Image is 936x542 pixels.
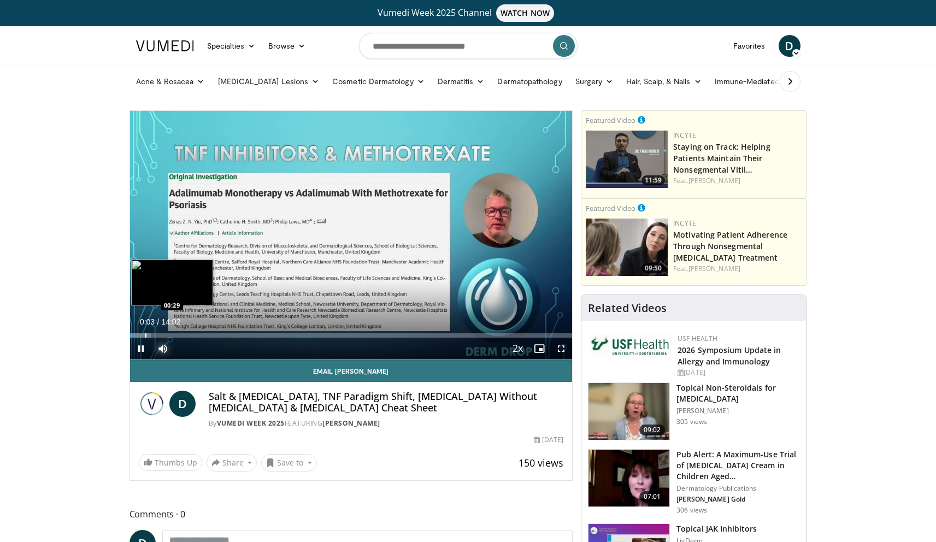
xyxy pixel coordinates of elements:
a: Cosmetic Dermatology [326,70,431,92]
div: Progress Bar [130,333,573,338]
button: Save to [261,454,317,472]
a: USF Health [678,334,717,343]
a: Incyte [673,131,696,140]
span: 0:03 [140,317,155,326]
button: Mute [152,338,174,360]
a: Browse [262,35,312,57]
a: Surgery [569,70,620,92]
div: [DATE] [678,368,797,378]
div: By FEATURING [209,419,564,428]
img: e32a16a8-af25-496d-a4dc-7481d4d640ca.150x105_q85_crop-smart_upscale.jpg [588,450,669,506]
a: Immune-Mediated [708,70,797,92]
a: D [169,391,196,417]
button: Playback Rate [507,338,528,360]
a: Dermatitis [431,70,491,92]
input: Search topics, interventions [359,33,578,59]
a: [PERSON_NAME] [688,176,740,185]
h3: Pub Alert: A Maximum-Use Trial of [MEDICAL_DATA] Cream in Children Aged… [676,449,799,482]
a: Vumedi Week 2025 [217,419,285,428]
span: 09:02 [639,425,666,435]
p: 305 views [676,417,707,426]
p: Dermatology Publications [676,484,799,493]
div: Feat. [673,264,802,274]
small: Featured Video [586,203,635,213]
img: VuMedi Logo [136,40,194,51]
a: Thumbs Up [139,454,202,471]
p: [PERSON_NAME] [676,406,799,415]
button: Pause [130,338,152,360]
a: 2026 Symposium Update in Allergy and Immunology [678,345,781,367]
video-js: Video Player [130,111,573,360]
a: [MEDICAL_DATA] Lesions [211,70,326,92]
a: Staying on Track: Helping Patients Maintain Their Nonsegmental Vitil… [673,142,770,175]
a: Motivating Patient Adherence Through Nonsegmental [MEDICAL_DATA] Treatment [673,229,787,263]
button: Fullscreen [550,338,572,360]
span: WATCH NOW [496,4,554,22]
p: 306 views [676,506,707,515]
a: D [779,35,800,57]
span: 14:02 [161,317,180,326]
a: 11:59 [586,131,668,188]
a: [PERSON_NAME] [688,264,740,273]
a: 07:01 Pub Alert: A Maximum-Use Trial of [MEDICAL_DATA] Cream in Children Aged… Dermatology Public... [588,449,799,515]
img: fe0751a3-754b-4fa7-bfe3-852521745b57.png.150x105_q85_crop-smart_upscale.jpg [586,131,668,188]
p: [PERSON_NAME] Gold [676,495,799,504]
span: 07:01 [639,491,666,502]
span: 11:59 [641,175,665,185]
h3: Topical Non-Steroidals for [MEDICAL_DATA] [676,382,799,404]
a: Favorites [727,35,772,57]
img: 34a4b5e7-9a28-40cd-b963-80fdb137f70d.150x105_q85_crop-smart_upscale.jpg [588,383,669,440]
a: Specialties [201,35,262,57]
a: Hair, Scalp, & Nails [620,70,708,92]
div: [DATE] [534,435,563,445]
a: Incyte [673,219,696,228]
span: Comments 0 [129,507,573,521]
span: / [157,317,160,326]
span: 09:50 [641,263,665,273]
button: Share [207,454,257,472]
a: [PERSON_NAME] [322,419,380,428]
img: image.jpeg [131,260,213,305]
img: 6ba8804a-8538-4002-95e7-a8f8012d4a11.png.150x105_q85_autocrop_double_scale_upscale_version-0.2.jpg [590,334,672,358]
button: Enable picture-in-picture mode [528,338,550,360]
a: 09:50 [586,219,668,276]
a: 09:02 Topical Non-Steroidals for [MEDICAL_DATA] [PERSON_NAME] 305 views [588,382,799,440]
div: Feat. [673,176,802,186]
img: Vumedi Week 2025 [139,391,165,417]
img: 39505ded-af48-40a4-bb84-dee7792dcfd5.png.150x105_q85_crop-smart_upscale.jpg [586,219,668,276]
a: Email [PERSON_NAME] [130,360,573,382]
h3: Topical JAK Inhibitors [676,523,757,534]
h4: Salt & [MEDICAL_DATA], TNF Paradigm Shift, [MEDICAL_DATA] Without [MEDICAL_DATA] & [MEDICAL_DATA]... [209,391,564,414]
a: Acne & Rosacea [129,70,211,92]
small: Featured Video [586,115,635,125]
h4: Related Videos [588,302,667,315]
a: Vumedi Week 2025 ChannelWATCH NOW [138,4,799,22]
a: Dermatopathology [491,70,568,92]
span: 150 views [519,456,563,469]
